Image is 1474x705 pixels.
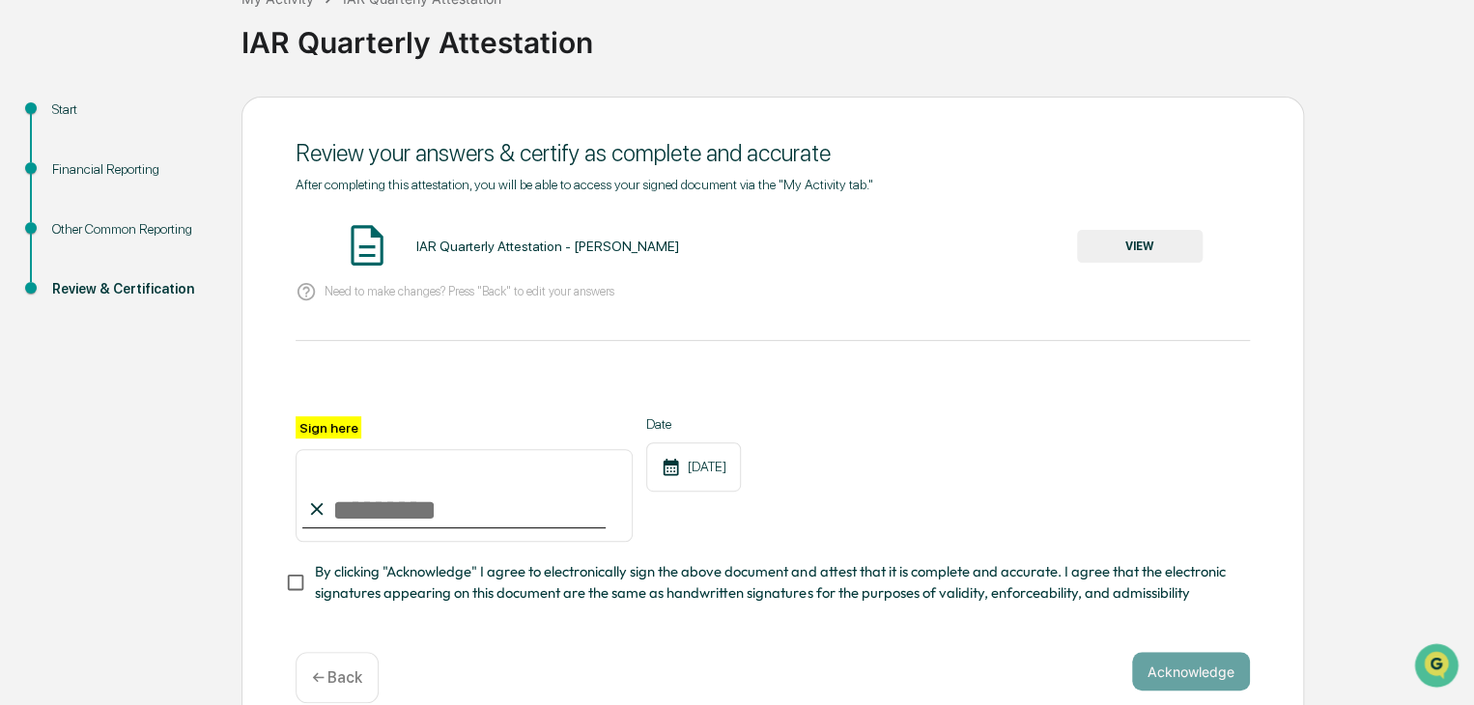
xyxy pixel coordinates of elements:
div: Start new chat [66,148,317,167]
span: Preclearance [39,243,125,263]
div: Review your answers & certify as complete and accurate [296,139,1250,167]
span: By clicking "Acknowledge" I agree to electronically sign the above document and attest that it is... [315,561,1234,605]
a: Powered byPylon [136,326,234,342]
div: Review & Certification [52,279,211,299]
div: IAR Quarterly Attestation - [PERSON_NAME] [415,239,678,254]
label: Date [646,416,741,432]
div: Financial Reporting [52,159,211,180]
a: 🖐️Preclearance [12,236,132,270]
div: Start [52,99,211,120]
a: 🔎Data Lookup [12,272,129,307]
div: Other Common Reporting [52,219,211,240]
label: Sign here [296,416,361,438]
a: 🗄️Attestations [132,236,247,270]
p: ← Back [312,668,362,687]
img: Document Icon [343,221,391,269]
div: 🔎 [19,282,35,297]
span: Data Lookup [39,280,122,299]
button: Start new chat [328,154,352,177]
div: 🗄️ [140,245,156,261]
p: Need to make changes? Press "Back" to edit your answers [325,284,614,298]
button: VIEW [1077,230,1203,263]
div: [DATE] [646,442,741,492]
button: Acknowledge [1132,652,1250,691]
iframe: Open customer support [1412,641,1464,693]
span: After completing this attestation, you will be able to access your signed document via the "My Ac... [296,177,873,192]
span: Attestations [159,243,240,263]
p: How can we help? [19,41,352,71]
div: IAR Quarterly Attestation [241,10,1464,60]
div: 🖐️ [19,245,35,261]
img: 1746055101610-c473b297-6a78-478c-a979-82029cc54cd1 [19,148,54,183]
span: Pylon [192,327,234,342]
div: We're available if you need us! [66,167,244,183]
